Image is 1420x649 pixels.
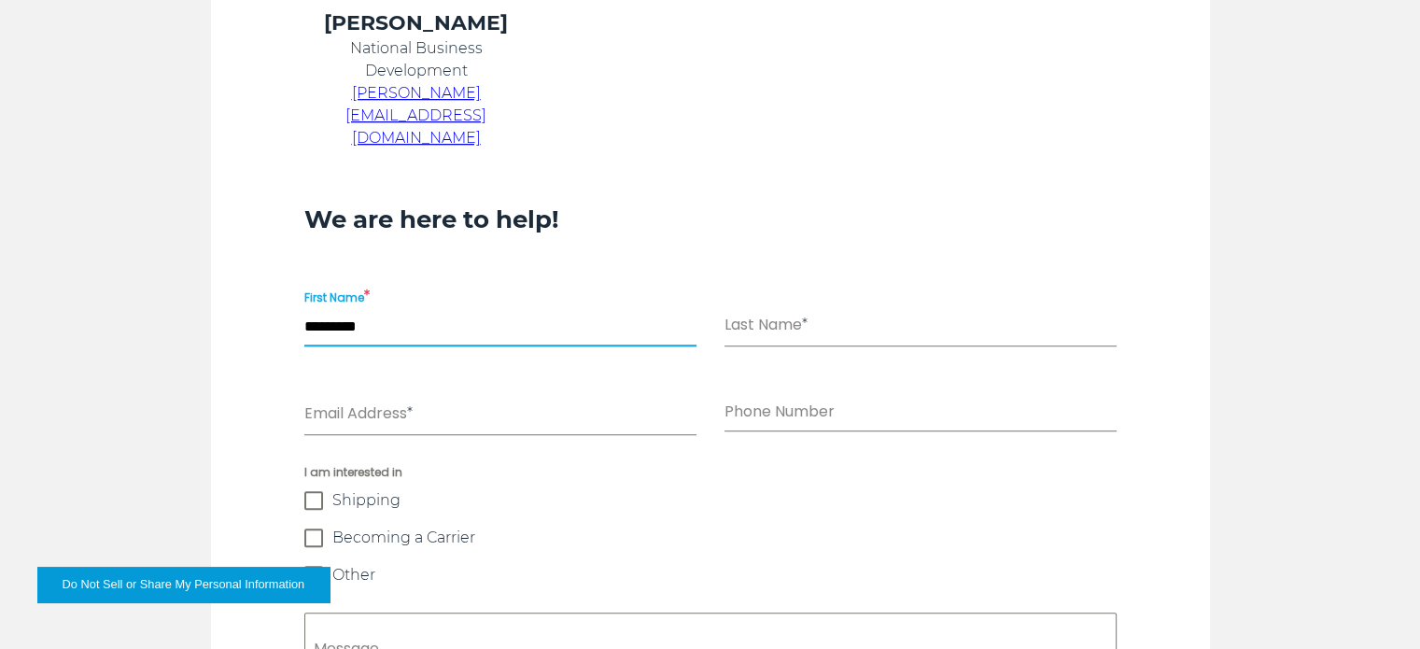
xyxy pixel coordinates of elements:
[304,566,1117,585] label: Other
[37,567,330,602] button: Do Not Sell or Share My Personal Information
[304,529,1117,547] label: Becoming a Carrier
[304,463,1117,482] span: I am interested in
[304,9,528,37] h4: [PERSON_NAME]
[332,491,401,510] span: Shipping
[345,84,486,147] a: [PERSON_NAME][EMAIL_ADDRESS][DOMAIN_NAME]
[332,529,475,547] span: Becoming a Carrier
[304,491,1117,510] label: Shipping
[304,204,1117,235] h3: We are here to help!
[304,37,528,82] p: National Business Development
[332,566,375,585] span: Other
